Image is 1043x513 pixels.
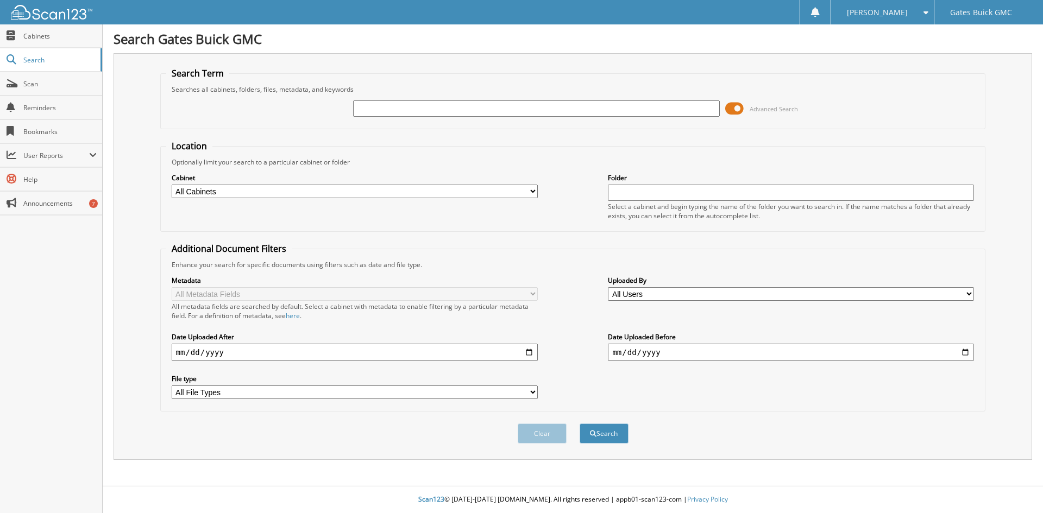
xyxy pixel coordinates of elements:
span: Announcements [23,199,97,208]
h1: Search Gates Buick GMC [114,30,1032,48]
span: User Reports [23,151,89,160]
button: Clear [518,423,567,444]
span: Cabinets [23,31,97,41]
span: Gates Buick GMC [950,9,1012,16]
div: Searches all cabinets, folders, files, metadata, and keywords [166,85,980,94]
span: Scan [23,79,97,88]
label: Uploaded By [608,276,974,285]
span: Bookmarks [23,127,97,136]
label: Folder [608,173,974,182]
legend: Search Term [166,67,229,79]
legend: Additional Document Filters [166,243,292,255]
div: Optionally limit your search to a particular cabinet or folder [166,157,980,167]
label: Cabinet [172,173,538,182]
span: Advanced Search [750,105,798,113]
img: scan123-logo-white.svg [11,5,92,20]
div: Enhance your search for specific documents using filters such as date and file type. [166,260,980,269]
label: File type [172,374,538,383]
a: Privacy Policy [687,495,728,504]
span: Reminders [23,103,97,112]
label: Date Uploaded Before [608,332,974,341]
legend: Location [166,140,212,152]
span: Scan123 [418,495,444,504]
label: Metadata [172,276,538,285]
span: Help [23,175,97,184]
div: Select a cabinet and begin typing the name of the folder you want to search in. If the name match... [608,202,974,220]
input: start [172,344,538,361]
input: end [608,344,974,361]
span: Search [23,55,95,65]
div: 7 [89,199,98,208]
a: here [286,311,300,320]
span: [PERSON_NAME] [847,9,908,16]
div: © [DATE]-[DATE] [DOMAIN_NAME]. All rights reserved | appb01-scan123-com | [103,486,1043,513]
label: Date Uploaded After [172,332,538,341]
button: Search [580,423,629,444]
div: All metadata fields are searched by default. Select a cabinet with metadata to enable filtering b... [172,302,538,320]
